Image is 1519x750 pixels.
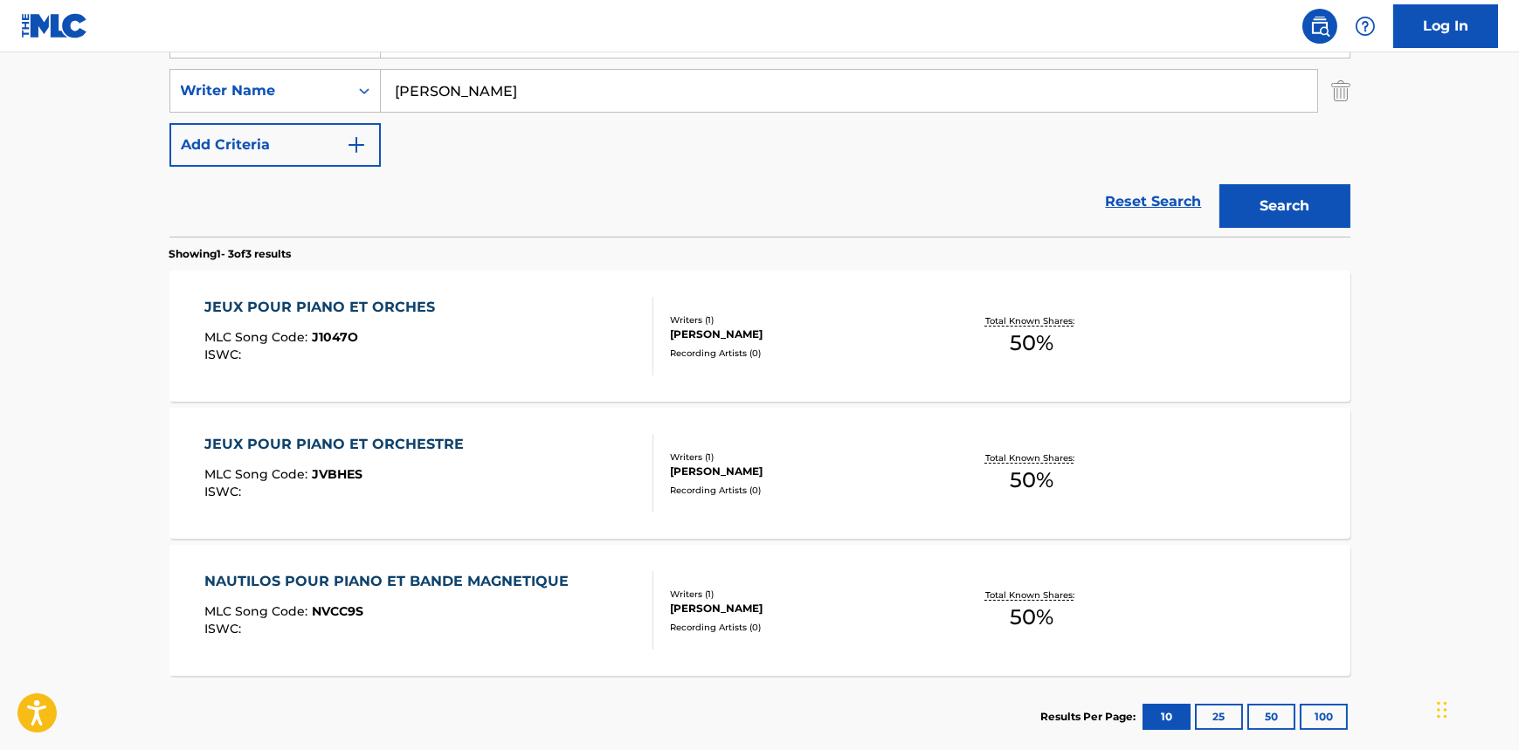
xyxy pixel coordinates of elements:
div: JEUX POUR PIANO ET ORCHESTRE [204,434,473,455]
span: NVCC9S [312,603,363,619]
button: Search [1219,184,1350,228]
p: Total Known Shares: [985,588,1079,602]
div: Recording Artists ( 0 ) [670,484,934,497]
span: ISWC : [204,347,245,362]
div: Writers ( 1 ) [670,451,934,464]
div: [PERSON_NAME] [670,327,934,342]
div: Help [1348,9,1383,44]
a: Public Search [1302,9,1337,44]
p: Total Known Shares: [985,314,1079,327]
iframe: Chat Widget [1432,666,1519,750]
span: ISWC : [204,484,245,499]
button: 50 [1247,704,1295,730]
span: 50 % [1010,602,1053,633]
a: Reset Search [1097,182,1211,221]
span: J1047O [312,329,358,345]
span: 50 % [1010,327,1053,359]
div: Writers ( 1 ) [670,313,934,327]
img: MLC Logo [21,13,88,38]
div: Writers ( 1 ) [670,588,934,601]
span: ISWC : [204,621,245,636]
img: 9d2ae6d4665cec9f34b9.svg [346,134,367,155]
img: search [1309,16,1330,37]
span: JVBHES [312,466,362,482]
form: Search Form [169,15,1350,237]
span: MLC Song Code : [204,466,312,482]
div: Writer Name [181,80,338,101]
button: 25 [1195,704,1243,730]
img: Delete Criterion [1331,69,1350,113]
span: MLC Song Code : [204,603,312,619]
span: 50 % [1010,464,1053,496]
a: JEUX POUR PIANO ET ORCHESMLC Song Code:J1047OISWC:Writers (1)[PERSON_NAME]Recording Artists (0)To... [169,271,1350,402]
img: help [1355,16,1376,37]
div: NAUTILOS POUR PIANO ET BANDE MAGNETIQUE [204,571,577,592]
button: 10 [1143,704,1191,730]
p: Showing 1 - 3 of 3 results [169,246,292,262]
a: NAUTILOS POUR PIANO ET BANDE MAGNETIQUEMLC Song Code:NVCC9SISWC:Writers (1)[PERSON_NAME]Recording... [169,545,1350,676]
p: Results Per Page: [1041,709,1141,725]
div: Drag [1437,684,1447,736]
span: MLC Song Code : [204,329,312,345]
div: JEUX POUR PIANO ET ORCHES [204,297,444,318]
a: Log In [1393,4,1498,48]
a: JEUX POUR PIANO ET ORCHESTREMLC Song Code:JVBHESISWC:Writers (1)[PERSON_NAME]Recording Artists (0... [169,408,1350,539]
div: [PERSON_NAME] [670,464,934,479]
p: Total Known Shares: [985,451,1079,464]
button: Add Criteria [169,123,381,167]
div: Recording Artists ( 0 ) [670,347,934,360]
div: [PERSON_NAME] [670,601,934,616]
button: 100 [1300,704,1348,730]
div: Recording Artists ( 0 ) [670,621,934,634]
